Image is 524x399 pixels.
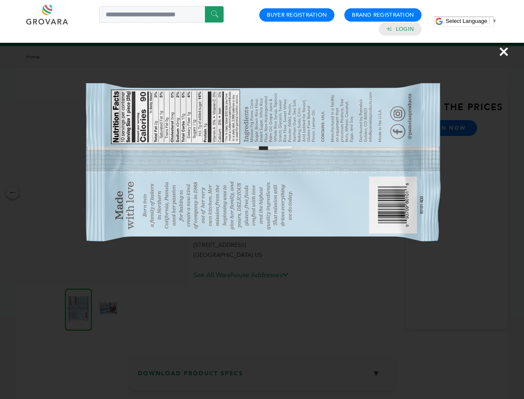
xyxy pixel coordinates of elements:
input: Search a product or brand... [99,6,224,23]
a: Brand Registration [352,11,414,19]
span: Select Language [446,18,487,24]
a: Buyer Registration [267,11,327,19]
span: ▼ [492,18,497,24]
img: Image Preview [52,48,471,294]
span: × [498,40,509,63]
a: Login [396,25,414,33]
a: Select Language​ [446,18,497,24]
